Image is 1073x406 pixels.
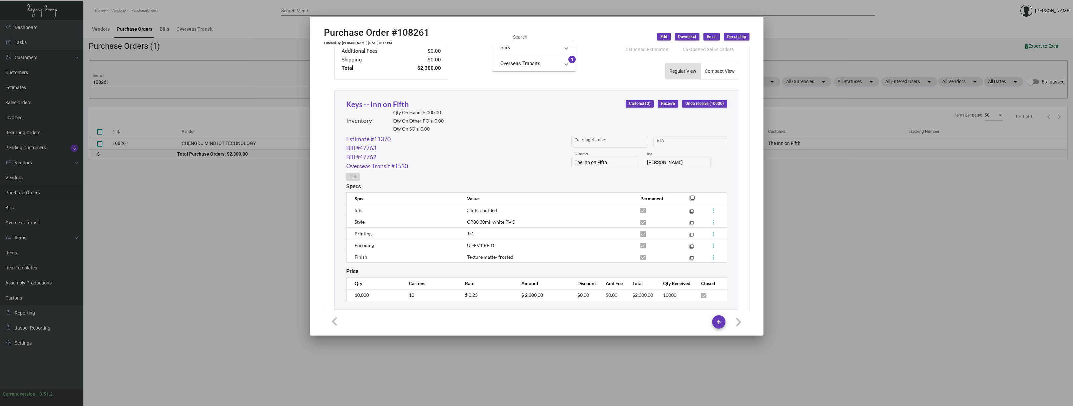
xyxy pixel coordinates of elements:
[355,219,365,225] span: Style
[634,193,679,204] th: Permanent
[346,162,408,171] a: Overseas Transit #1530
[625,47,668,52] span: 4 Opened Estimates
[341,47,401,55] td: Additional Fees
[492,39,576,55] mat-expansion-panel-header: Bills
[626,100,654,108] button: Cartons(10)
[685,101,724,107] span: Undo receive (10000)
[393,126,444,132] h2: Qty On SO’s: 0.00
[467,231,474,236] span: 1/1
[393,118,444,124] h2: Qty On Other PO’s: 0.00
[689,246,694,250] mat-icon: filter_none
[355,254,367,260] span: Finish
[341,64,401,72] td: Total
[346,183,361,190] h2: Specs
[629,101,650,107] span: Cartons
[346,100,409,109] a: Keys -- Inn on Fifth
[727,34,746,40] span: Direct ship
[675,33,699,40] button: Download
[355,207,362,213] span: lots
[657,33,671,40] button: Edit
[703,33,720,40] button: Email
[355,231,372,236] span: Printing
[689,222,694,227] mat-icon: filter_none
[643,101,650,106] span: (10)
[689,234,694,238] mat-icon: filter_none
[460,193,633,204] th: Value
[346,144,376,153] a: Bill #47763
[346,135,391,144] a: Estimate #11370
[661,101,675,107] span: Receive
[401,47,441,55] td: $0.00
[467,254,513,260] span: Texture matte/ frosted
[346,153,376,162] a: Bill #47762
[689,211,694,215] mat-icon: filter_none
[355,242,374,248] span: Encoding
[707,34,716,40] span: Email
[401,64,441,72] td: $2,300.00
[346,193,460,204] th: Spec
[324,41,342,45] td: Entered By:
[515,277,571,289] th: Amount
[626,277,656,289] th: Total
[346,277,402,289] th: Qty
[665,63,700,79] button: Regular View
[324,27,429,38] h2: Purchase Order #108261
[678,34,696,40] span: Download
[393,110,444,116] h2: Qty On Hand: 5,000.00
[724,33,749,40] button: Direct ship
[467,242,494,248] span: UL-EV1 RFID
[350,174,357,180] span: Link
[342,41,392,45] td: [PERSON_NAME] [DATE] 8:17 PM
[577,292,589,298] span: $0.00
[660,34,667,40] span: Edit
[701,63,739,79] button: Compact View
[632,292,653,298] span: $2,300.00
[402,277,458,289] th: Cartons
[346,117,372,125] h2: Inventory
[689,197,695,203] mat-icon: filter_none
[656,277,694,289] th: Qty Received
[658,100,678,108] button: Receive
[677,43,739,55] button: 56 Opened Sales Orders
[467,207,497,213] span: 3 lots, shuffled
[492,55,576,71] mat-expansion-panel-header: Overseas Transits
[467,219,515,225] span: CR80 30mil white PVC
[500,60,560,67] mat-panel-title: Overseas Transits
[571,277,599,289] th: Discount
[401,56,441,64] td: $0.00
[458,277,514,289] th: Rate
[3,391,37,398] div: Current version:
[683,47,734,52] span: 56 Opened Sales Orders
[689,257,694,262] mat-icon: filter_none
[663,292,676,298] span: 10000
[39,391,53,398] div: 0.51.2
[620,43,673,55] button: 4 Opened Estimates
[682,100,727,108] button: Undo receive (10000)
[694,277,727,289] th: Closed
[346,268,359,274] h2: Price
[500,44,560,51] mat-panel-title: Bills
[657,140,677,145] input: Start date
[683,140,715,145] input: End date
[341,56,401,64] td: Shipping
[599,277,626,289] th: Add Fee
[346,173,360,181] button: Link
[606,292,617,298] span: $0.00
